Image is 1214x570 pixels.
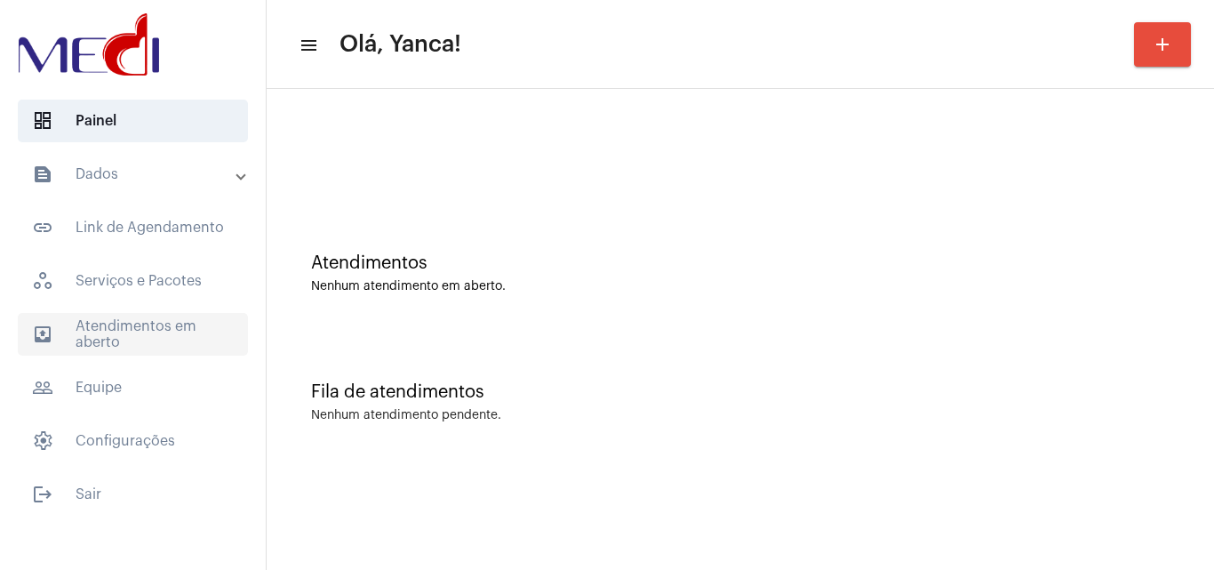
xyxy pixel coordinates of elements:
span: Configurações [18,420,248,462]
mat-icon: sidenav icon [32,484,53,505]
span: Sair [18,473,248,516]
span: sidenav icon [32,430,53,452]
div: Nenhum atendimento pendente. [311,409,501,422]
mat-icon: sidenav icon [32,164,53,185]
span: Atendimentos em aberto [18,313,248,356]
mat-icon: sidenav icon [32,377,53,398]
div: Atendimentos [311,253,1170,273]
span: Serviços e Pacotes [18,260,248,302]
mat-expansion-panel-header: sidenav iconDados [11,153,266,196]
div: Nenhum atendimento em aberto. [311,280,1170,293]
span: Painel [18,100,248,142]
mat-icon: add [1152,34,1173,55]
mat-icon: sidenav icon [299,35,316,56]
div: Fila de atendimentos [311,382,1170,402]
span: sidenav icon [32,110,53,132]
mat-panel-title: Dados [32,164,237,185]
span: sidenav icon [32,270,53,292]
mat-icon: sidenav icon [32,217,53,238]
span: Equipe [18,366,248,409]
mat-icon: sidenav icon [32,324,53,345]
span: Link de Agendamento [18,206,248,249]
span: Olá, Yanca! [339,30,461,59]
img: d3a1b5fa-500b-b90f-5a1c-719c20e9830b.png [14,9,164,80]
